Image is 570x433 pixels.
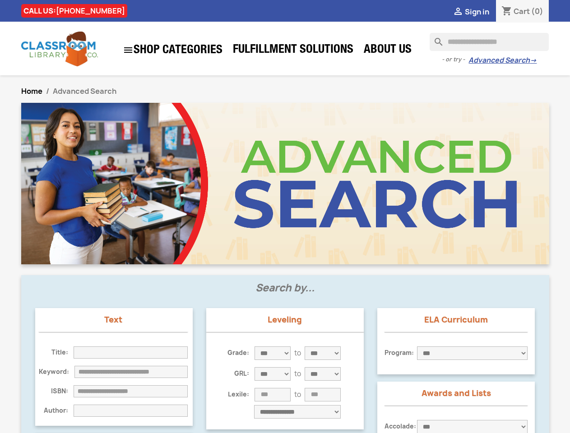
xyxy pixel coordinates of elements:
[21,32,98,66] img: Classroom Library Company
[294,390,301,399] p: to
[123,45,134,55] i: 
[21,103,549,264] img: CLC_Advanced_Search.jpg
[39,315,188,324] p: Text
[228,41,358,60] a: Fulfillment Solutions
[206,315,364,324] p: Leveling
[468,56,537,65] a: Advanced Search→
[465,7,489,17] span: Sign in
[39,349,74,356] h6: Title:
[359,41,416,60] a: About Us
[28,282,542,304] h1: Search by...
[53,86,116,96] span: Advanced Search
[453,7,489,17] a:  Sign in
[222,391,255,398] h6: Lexile:
[294,349,301,358] p: to
[501,6,512,17] i: shopping_cart
[21,86,42,96] a: Home
[39,368,74,376] h6: Keyword:
[222,349,255,357] h6: Grade:
[294,369,301,378] p: to
[514,6,530,16] span: Cart
[530,56,537,65] span: →
[385,349,417,357] h6: Program:
[39,407,74,415] h6: Author:
[385,389,528,398] p: Awards and Lists
[531,6,543,16] span: (0)
[385,423,417,430] h6: Accolade:
[430,33,549,51] input: Search
[222,370,255,378] h6: GRL:
[430,33,440,44] i: search
[442,55,468,64] span: - or try -
[56,6,125,16] a: [PHONE_NUMBER]
[39,387,74,395] h6: ISBN:
[453,7,463,18] i: 
[118,40,227,60] a: SHOP CATEGORIES
[21,4,127,18] div: CALL US:
[385,315,528,324] p: ELA Curriculum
